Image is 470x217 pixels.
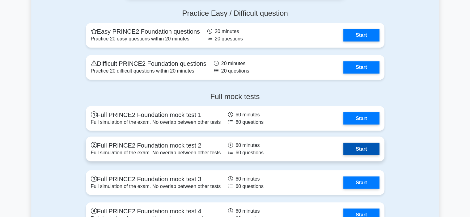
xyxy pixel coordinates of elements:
a: Start [343,112,379,124]
a: Start [343,143,379,155]
a: Start [343,29,379,41]
a: Start [343,61,379,73]
a: Start [343,176,379,189]
h4: Practice Easy / Difficult question [86,9,384,18]
h4: Full mock tests [86,92,384,101]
